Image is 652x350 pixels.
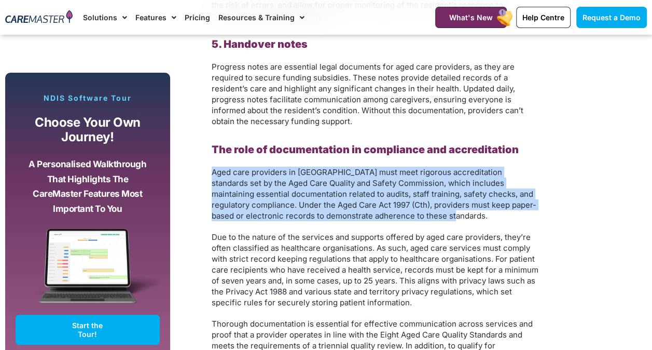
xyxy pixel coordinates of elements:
[16,93,160,103] p: NDIS Software Tour
[23,157,152,216] p: A personalised walkthrough that highlights the CareMaster features most important to you
[449,13,493,22] span: What's New
[23,115,152,145] p: Choose your own journey!
[63,321,112,339] span: Start the Tour!
[435,7,507,28] a: What's New
[16,315,160,345] a: Start the Tour!
[212,167,536,221] span: Aged care providers in [GEOGRAPHIC_DATA] must meet rigorous accreditation standards set by the Ag...
[5,10,73,25] img: CareMaster Logo
[576,7,647,28] a: Request a Demo
[516,7,571,28] a: Help Centre
[212,38,308,50] b: 5. Handover notes
[212,232,538,307] span: Due to the nature of the services and supports offered by aged care providers, they’re often clas...
[16,228,160,315] img: CareMaster Software Mockup on Screen
[212,62,523,126] span: Progress notes are essential legal documents for aged care providers, as they are required to sec...
[212,143,519,156] b: The role of documentation in compliance and accreditation
[522,13,564,22] span: Help Centre
[582,13,641,22] span: Request a Demo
